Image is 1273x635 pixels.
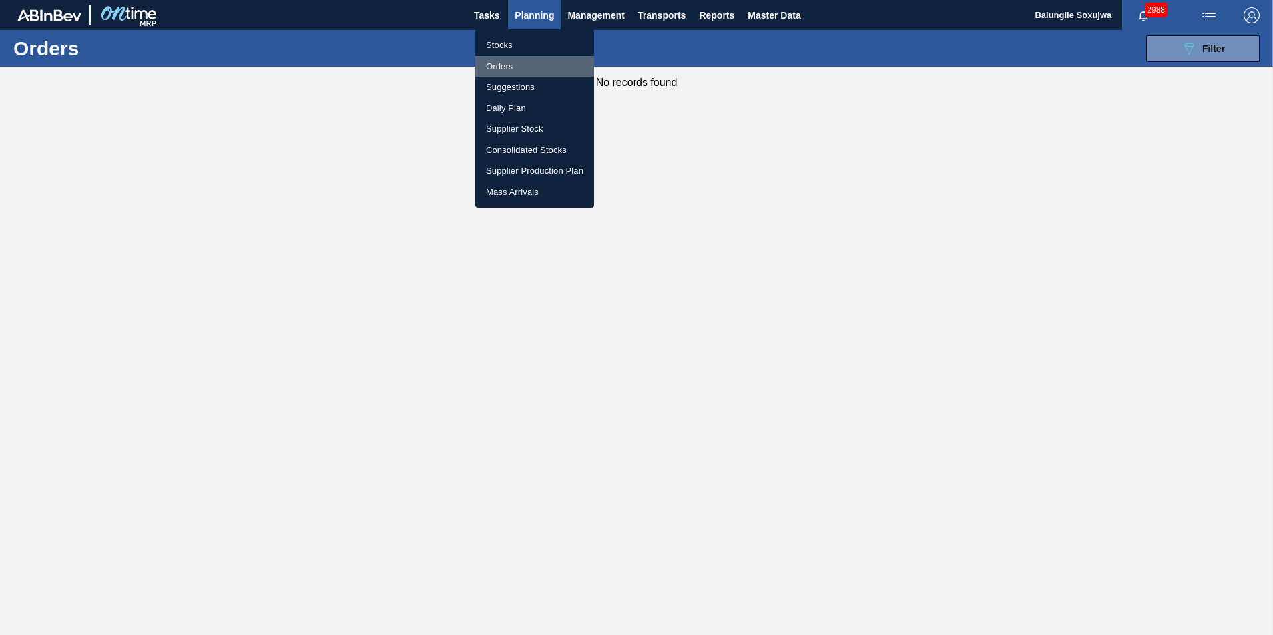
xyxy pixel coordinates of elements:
a: Supplier Stock [475,118,594,140]
a: Mass Arrivals [475,182,594,203]
a: Supplier Production Plan [475,160,594,182]
a: Stocks [475,35,594,56]
a: Daily Plan [475,98,594,119]
a: Suggestions [475,77,594,98]
a: Orders [475,56,594,77]
a: Consolidated Stocks [475,140,594,161]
